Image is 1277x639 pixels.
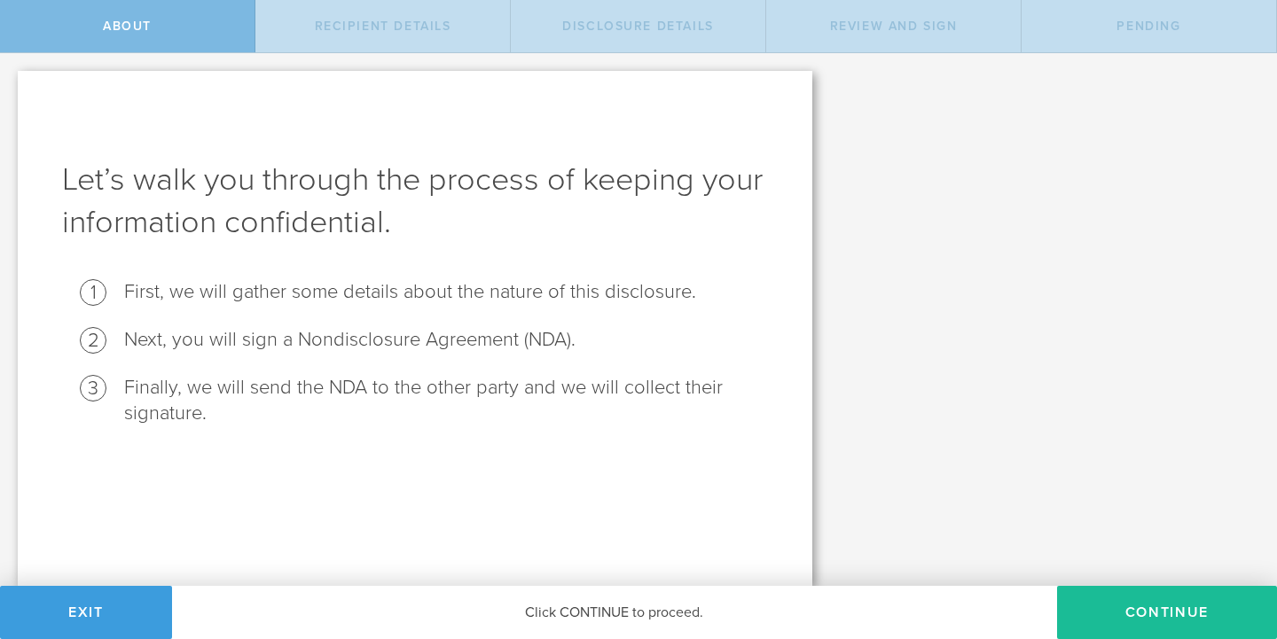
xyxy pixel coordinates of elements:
span: Disclosure details [562,19,714,34]
span: Recipient details [315,19,451,34]
span: Pending [1116,19,1180,34]
h1: Let’s walk you through the process of keeping your information confidential. [62,159,768,244]
span: About [103,19,152,34]
button: Continue [1057,586,1277,639]
li: First, we will gather some details about the nature of this disclosure. [124,279,768,305]
span: Review and sign [830,19,958,34]
li: Next, you will sign a Nondisclosure Agreement (NDA). [124,327,768,353]
li: Finally, we will send the NDA to the other party and we will collect their signature. [124,375,768,426]
div: Click CONTINUE to proceed. [172,586,1057,639]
